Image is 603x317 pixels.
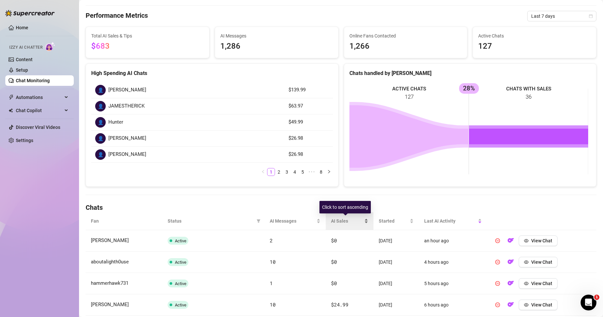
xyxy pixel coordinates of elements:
[9,95,14,100] span: thunderbolt
[531,302,552,307] span: View Chat
[319,201,371,213] div: Click to sort ascending
[270,258,275,265] span: 10
[91,237,129,243] span: [PERSON_NAME]
[379,217,409,225] span: Started
[331,301,348,308] span: $24.99
[531,11,592,21] span: Last 7 days
[267,168,275,176] a: 1
[506,257,516,267] button: OF
[506,261,516,266] a: OF
[261,170,265,174] span: left
[45,42,55,51] img: AI Chatter
[267,168,275,176] li: 1
[506,278,516,289] button: OF
[531,259,552,265] span: View Chat
[16,25,28,30] a: Home
[175,260,186,265] span: Active
[91,280,128,286] span: hammerhawk731
[317,168,325,176] li: 8
[419,212,487,230] th: Last AI Activity
[419,252,487,273] td: 4 hours ago
[331,237,337,244] span: $0
[175,281,186,286] span: Active
[86,11,148,21] h4: Performance Metrics
[9,44,42,51] span: Izzy AI Chatter
[283,168,290,176] a: 3
[264,212,326,230] th: AI Messages
[531,281,552,286] span: View Chat
[275,168,283,176] li: 2
[507,237,514,244] img: OF
[307,168,317,176] span: •••
[531,238,552,243] span: View Chat
[589,14,593,18] span: calendar
[175,303,186,307] span: Active
[419,230,487,252] td: an hour ago
[16,57,33,62] a: Content
[317,168,325,176] a: 8
[419,273,487,294] td: 5 hours ago
[506,304,516,309] a: OF
[91,32,204,39] span: Total AI Sales & Tips
[108,102,145,110] span: JAMESTHERICK
[275,168,283,176] a: 2
[506,235,516,246] button: OF
[16,125,60,130] a: Discover Viral Videos
[524,303,529,307] span: eye
[108,118,123,126] span: Hunter
[95,85,106,95] div: 👤
[495,281,500,286] span: pause-circle
[331,280,337,286] span: $0
[255,216,262,226] span: filter
[16,138,33,143] a: Settings
[519,257,558,267] button: View Chat
[307,168,317,176] li: Next 5 Pages
[288,134,329,142] article: $26.98
[373,294,419,316] td: [DATE]
[373,273,419,294] td: [DATE]
[95,149,106,160] div: 👤
[108,151,146,158] span: [PERSON_NAME]
[419,294,487,316] td: 6 hours ago
[506,300,516,310] button: OF
[16,67,28,73] a: Setup
[108,86,146,94] span: [PERSON_NAME]
[373,212,419,230] th: Started
[299,168,307,176] li: 5
[373,252,419,273] td: [DATE]
[507,280,514,286] img: OF
[16,92,63,103] span: Automations
[91,69,333,77] div: High Spending AI Chats
[519,235,558,246] button: View Chat
[288,151,329,158] article: $26.98
[424,217,477,225] span: Last AI Activity
[291,168,298,176] a: 4
[95,133,106,144] div: 👤
[5,10,55,16] img: logo-BBDzfeDw.svg
[95,117,106,128] div: 👤
[495,260,500,264] span: pause-circle
[349,40,462,53] span: 1,266
[270,217,315,225] span: AI Messages
[507,258,514,265] img: OF
[495,303,500,307] span: pause-circle
[288,118,329,126] article: $49.99
[524,281,529,286] span: eye
[257,219,260,223] span: filter
[220,40,333,53] span: 1,286
[259,168,267,176] li: Previous Page
[349,32,462,39] span: Online Fans Contacted
[108,134,146,142] span: [PERSON_NAME]
[288,86,329,94] article: $139.99
[478,32,591,39] span: Active Chats
[327,170,331,174] span: right
[373,230,419,252] td: [DATE]
[581,295,596,310] iframe: Intercom live chat
[519,300,558,310] button: View Chat
[506,239,516,245] a: OF
[506,282,516,287] a: OF
[326,212,373,230] th: AI Sales
[507,301,514,308] img: OF
[478,40,591,53] span: 127
[349,69,591,77] div: Chats handled by [PERSON_NAME]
